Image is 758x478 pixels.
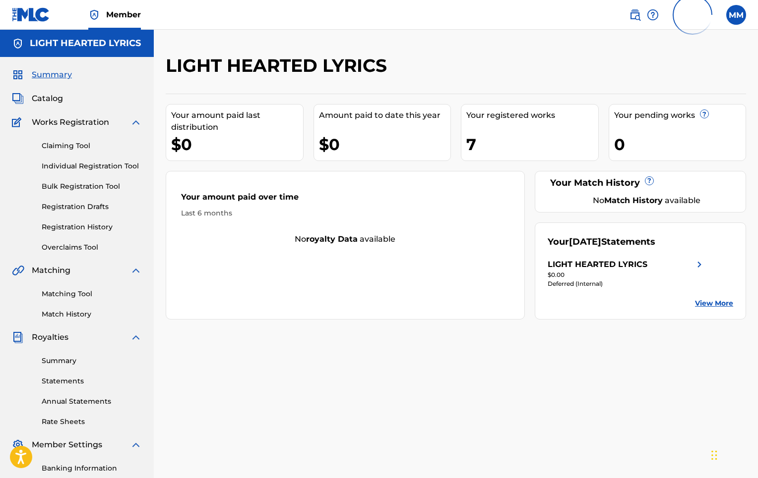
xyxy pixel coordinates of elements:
[32,69,72,81] span: Summary
[548,235,655,249] div: Your Statements
[32,331,68,343] span: Royalties
[12,439,24,451] img: Member Settings
[42,417,142,427] a: Rate Sheets
[42,181,142,192] a: Bulk Registration Tool
[548,176,733,190] div: Your Match History
[708,430,758,478] iframe: Chat Widget
[181,208,509,218] div: Last 6 months
[171,133,303,156] div: $0
[130,331,142,343] img: expand
[647,9,659,21] img: help
[42,222,142,232] a: Registration History
[695,298,733,309] a: View More
[42,309,142,319] a: Match History
[12,116,25,128] img: Works Registration
[42,356,142,366] a: Summary
[42,376,142,386] a: Statements
[569,236,601,247] span: [DATE]
[12,93,63,105] a: CatalogCatalog
[42,396,142,407] a: Annual Statements
[171,109,303,133] div: Your amount paid last distribution
[130,265,142,276] img: expand
[106,9,141,20] span: Member
[12,7,50,22] img: MLC Logo
[42,161,142,171] a: Individual Registration Tool
[32,265,70,276] span: Matching
[12,265,24,276] img: Matching
[166,233,524,245] div: No available
[645,177,653,185] span: ?
[181,191,509,208] div: Your amount paid over time
[711,440,717,470] div: Drag
[700,110,708,118] span: ?
[42,242,142,253] a: Overclaims Tool
[560,195,733,207] div: No available
[32,93,63,105] span: Catalog
[42,202,142,212] a: Registration Drafts
[12,38,24,50] img: Accounts
[306,234,358,244] strong: royalty data
[548,270,705,279] div: $0.00
[130,116,142,128] img: expand
[629,9,641,21] img: search
[466,133,598,156] div: 7
[614,133,746,156] div: 0
[32,439,102,451] span: Member Settings
[726,5,746,25] div: User Menu
[12,69,24,81] img: Summary
[548,259,647,270] div: LIGHT HEARTED LYRICS
[88,9,100,21] img: Top Rightsholder
[694,259,705,270] img: right chevron icon
[32,116,109,128] span: Works Registration
[12,93,24,105] img: Catalog
[548,259,705,288] a: LIGHT HEARTED LYRICSright chevron icon$0.00Deferred (Internal)
[604,196,663,205] strong: Match History
[647,5,659,25] div: Help
[319,133,451,156] div: $0
[466,109,598,121] div: Your registered works
[166,54,392,77] h2: LIGHT HEARTED LYRICS
[629,5,641,25] a: Public Search
[42,289,142,299] a: Matching Tool
[319,109,451,121] div: Amount paid to date this year
[130,439,142,451] img: expand
[12,331,24,343] img: Royalties
[614,109,746,121] div: Your pending works
[548,279,705,288] div: Deferred (Internal)
[12,69,72,81] a: SummarySummary
[42,463,142,474] a: Banking Information
[42,141,142,151] a: Claiming Tool
[30,38,141,49] h5: LIGHT HEARTED LYRICS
